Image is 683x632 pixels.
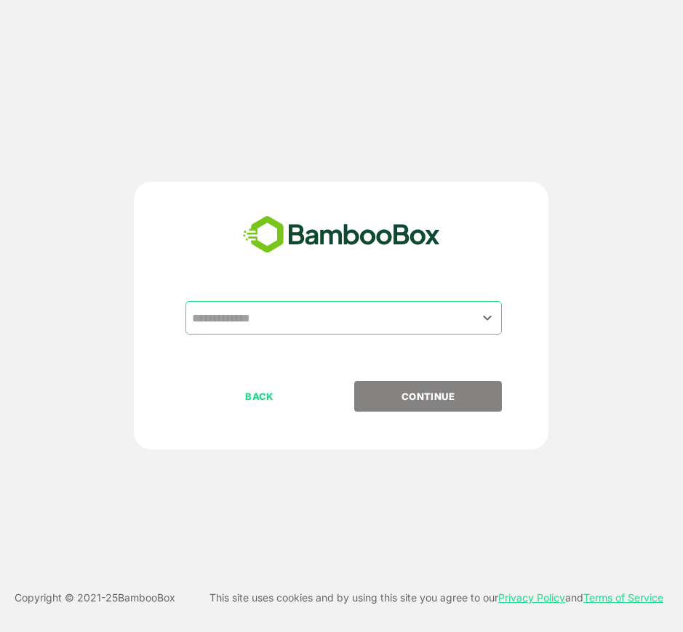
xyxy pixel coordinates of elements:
button: Open [477,308,497,327]
a: Privacy Policy [498,591,565,604]
a: Terms of Service [583,591,663,604]
button: CONTINUE [354,381,502,412]
img: bamboobox [235,211,448,259]
p: BACK [187,388,332,404]
button: BACK [185,381,333,412]
p: Copyright © 2021- 25 BambooBox [15,589,175,607]
p: CONTINUE [356,388,501,404]
p: This site uses cookies and by using this site you agree to our and [209,589,663,607]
